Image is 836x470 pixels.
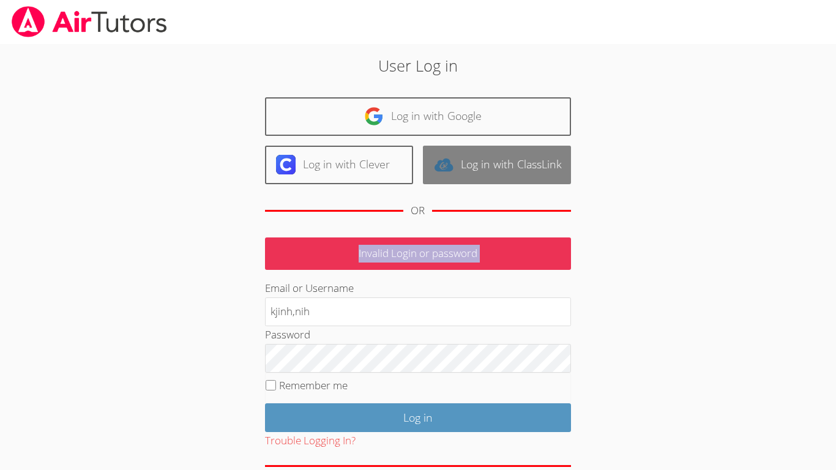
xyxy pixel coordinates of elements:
button: Trouble Logging In? [265,432,356,450]
a: Log in with ClassLink [423,146,571,184]
img: airtutors_banner-c4298cdbf04f3fff15de1276eac7730deb9818008684d7c2e4769d2f7ddbe033.png [10,6,168,37]
p: Invalid Login or password [265,237,571,270]
input: Log in [265,403,571,432]
h2: User Log in [192,54,644,77]
label: Email or Username [265,281,354,295]
img: classlink-logo-d6bb404cc1216ec64c9a2012d9dc4662098be43eaf13dc465df04b49fa7ab582.svg [434,155,453,174]
a: Log in with Clever [265,146,413,184]
div: OR [411,202,425,220]
img: google-logo-50288ca7cdecda66e5e0955fdab243c47b7ad437acaf1139b6f446037453330a.svg [364,106,384,126]
img: clever-logo-6eab21bc6e7a338710f1a6ff85c0baf02591cd810cc4098c63d3a4b26e2feb20.svg [276,155,296,174]
a: Log in with Google [265,97,571,136]
label: Password [265,327,310,341]
label: Remember me [279,378,348,392]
